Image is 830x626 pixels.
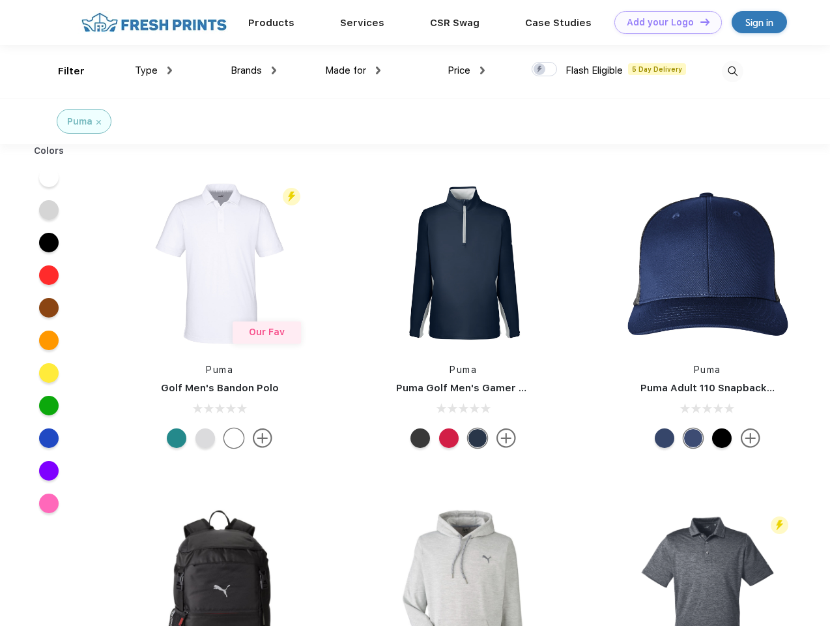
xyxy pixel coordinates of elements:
a: Puma [694,365,721,375]
div: Filter [58,64,85,79]
span: Price [448,65,470,76]
div: Puma [67,115,93,128]
img: func=resize&h=266 [377,177,550,350]
img: DT [700,18,709,25]
img: desktop_search.svg [722,61,743,82]
span: 5 Day Delivery [628,63,686,75]
div: Bright White [224,428,244,448]
div: Pma Blk Pma Blk [712,428,732,448]
div: Navy Blazer [468,428,487,448]
a: Golf Men's Bandon Polo [161,382,279,394]
span: Type [135,65,158,76]
img: flash_active_toggle.svg [771,516,788,534]
img: dropdown.png [272,67,276,74]
a: Products [248,17,294,29]
div: Ski Patrol [439,428,459,448]
div: Peacoat with Qut Shd [655,428,674,448]
a: Puma Golf Men's Gamer Golf Quarter-Zip [396,382,602,394]
a: Puma [450,365,477,375]
a: CSR Swag [430,17,479,29]
img: dropdown.png [167,67,172,74]
img: more.svg [741,428,760,448]
div: Colors [24,144,74,158]
span: Flash Eligible [565,65,623,76]
img: more.svg [253,428,272,448]
img: dropdown.png [480,67,485,74]
a: Services [340,17,384,29]
div: Peacoat Qut Shd [683,428,703,448]
img: flash_active_toggle.svg [283,188,300,205]
img: filter_cancel.svg [96,120,101,125]
div: Green Lagoon [167,428,186,448]
span: Brands [231,65,262,76]
img: func=resize&h=266 [621,177,794,350]
div: Add your Logo [627,17,694,28]
img: func=resize&h=266 [133,177,306,350]
img: dropdown.png [376,67,380,74]
img: fo%20logo%202.webp [78,11,231,34]
div: Puma Black [410,428,430,448]
a: Puma [206,365,233,375]
span: Our Fav [249,327,285,337]
span: Made for [325,65,366,76]
div: Sign in [745,15,773,30]
img: more.svg [496,428,516,448]
div: High Rise [195,428,215,448]
a: Sign in [732,11,787,33]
